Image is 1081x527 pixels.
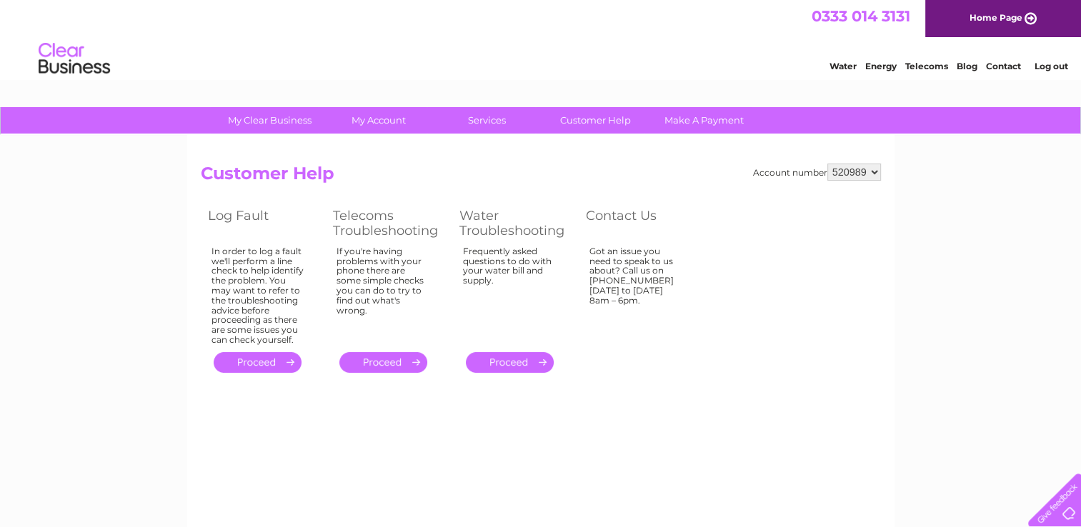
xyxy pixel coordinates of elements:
[337,246,431,339] div: If you're having problems with your phone there are some simple checks you can do to try to find ...
[812,7,910,25] a: 0333 014 3131
[645,107,763,134] a: Make A Payment
[830,61,857,71] a: Water
[865,61,897,71] a: Energy
[579,204,704,242] th: Contact Us
[905,61,948,71] a: Telecoms
[589,246,682,339] div: Got an issue you need to speak to us about? Call us on [PHONE_NUMBER] [DATE] to [DATE] 8am – 6pm.
[957,61,977,71] a: Blog
[753,164,881,181] div: Account number
[201,204,326,242] th: Log Fault
[339,352,427,373] a: .
[428,107,546,134] a: Services
[214,352,302,373] a: .
[537,107,654,134] a: Customer Help
[201,164,881,191] h2: Customer Help
[38,37,111,81] img: logo.png
[326,204,452,242] th: Telecoms Troubleshooting
[463,246,557,339] div: Frequently asked questions to do with your water bill and supply.
[211,107,329,134] a: My Clear Business
[1034,61,1067,71] a: Log out
[466,352,554,373] a: .
[319,107,437,134] a: My Account
[452,204,579,242] th: Water Troubleshooting
[211,246,304,345] div: In order to log a fault we'll perform a line check to help identify the problem. You may want to ...
[986,61,1021,71] a: Contact
[204,8,879,69] div: Clear Business is a trading name of Verastar Limited (registered in [GEOGRAPHIC_DATA] No. 3667643...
